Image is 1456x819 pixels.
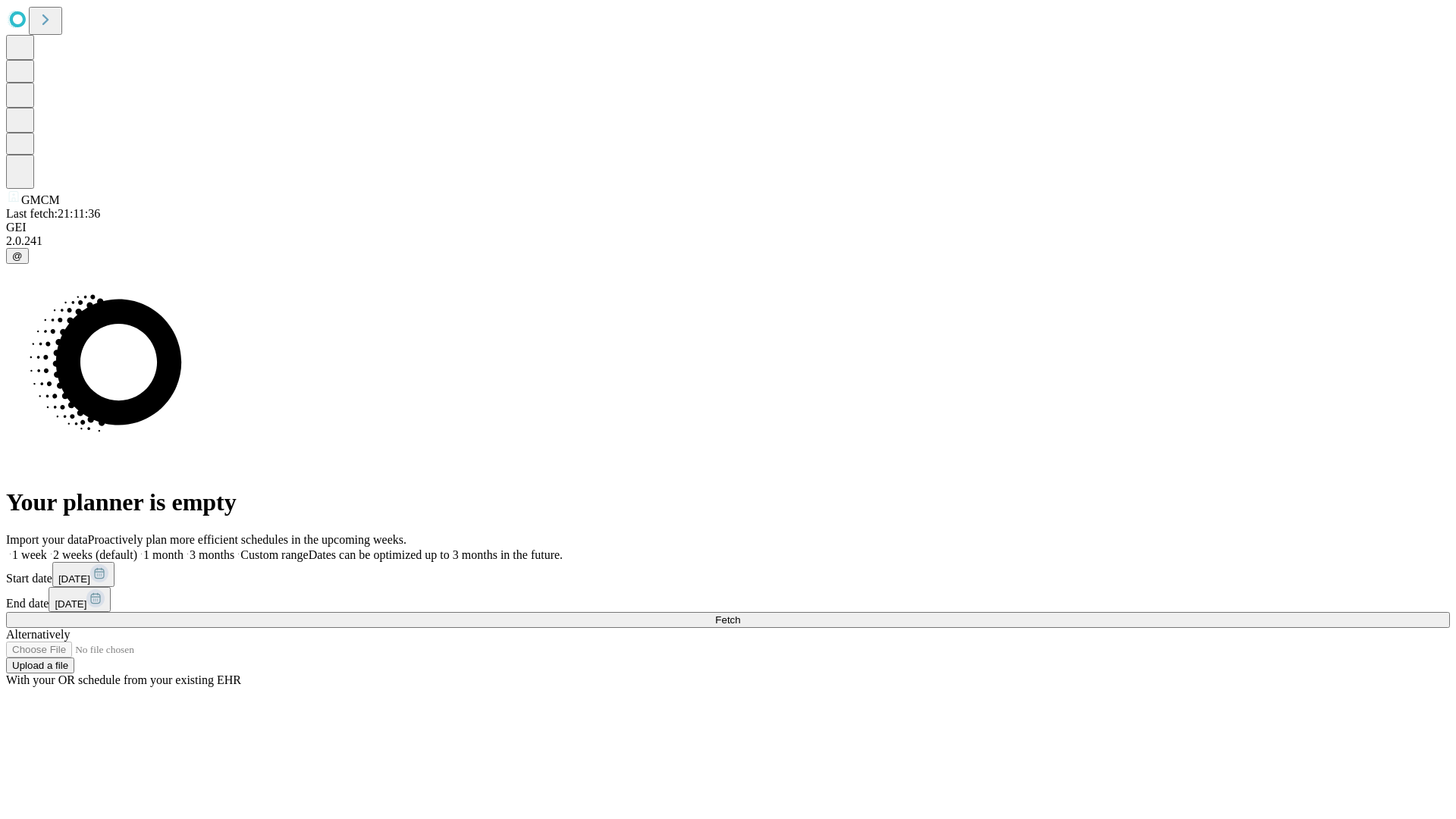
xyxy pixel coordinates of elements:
[49,587,111,612] button: [DATE]
[6,657,74,673] button: Upload a file
[88,533,406,546] span: Proactively plan more efficient schedules in the upcoming weeks.
[6,562,1450,587] div: Start date
[143,548,184,561] span: 1 month
[6,628,70,641] span: Alternatively
[190,548,234,561] span: 3 months
[6,234,1450,248] div: 2.0.241
[21,193,60,206] span: GMCM
[6,248,29,264] button: @
[6,533,88,546] span: Import your data
[309,548,563,561] span: Dates can be optimized up to 3 months in the future.
[6,488,1450,516] h1: Your planner is empty
[12,250,23,262] span: @
[52,562,115,587] button: [DATE]
[53,548,137,561] span: 2 weeks (default)
[240,548,308,561] span: Custom range
[6,207,100,220] span: Last fetch: 21:11:36
[6,673,241,686] span: With your OR schedule from your existing EHR
[6,587,1450,612] div: End date
[6,221,1450,234] div: GEI
[55,598,86,610] span: [DATE]
[6,612,1450,628] button: Fetch
[58,573,90,585] span: [DATE]
[12,548,47,561] span: 1 week
[715,614,740,626] span: Fetch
